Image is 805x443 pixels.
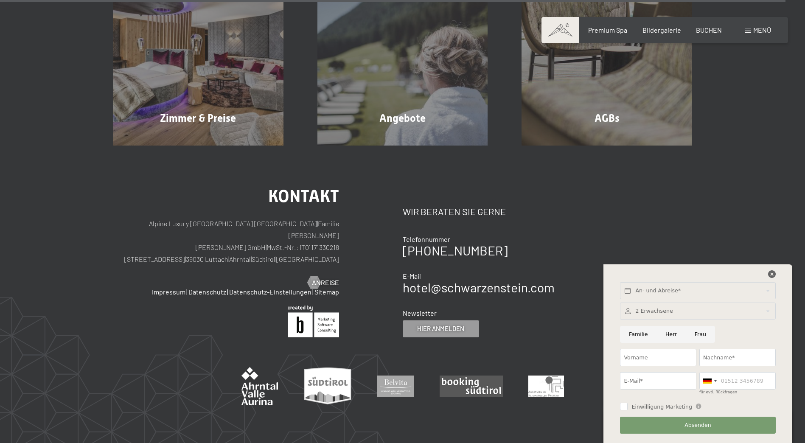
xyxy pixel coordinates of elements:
[317,219,318,227] span: |
[684,421,711,429] span: Absenden
[696,26,722,34] a: BUCHEN
[227,288,228,296] span: |
[403,235,450,243] span: Telefonnummer
[152,288,185,296] a: Impressum
[403,280,555,295] a: hotel@schwarzenstein.com
[403,243,508,258] a: [PHONE_NUMBER]
[229,288,311,296] a: Datenschutz-Einstellungen
[699,390,737,394] label: für evtl. Rückfragen
[275,255,276,263] span: |
[417,324,464,333] span: Hier anmelden
[113,218,339,265] p: Alpine Luxury [GEOGRAPHIC_DATA] [GEOGRAPHIC_DATA] Familie [PERSON_NAME] [PERSON_NAME] GmbH MwSt.-...
[186,288,188,296] span: |
[642,26,681,34] a: Bildergalerie
[312,278,339,287] span: Anreise
[620,417,775,434] button: Absenden
[185,255,186,263] span: |
[700,373,719,389] div: Germany (Deutschland): +49
[379,112,426,124] span: Angebote
[588,26,627,34] a: Premium Spa
[268,186,339,206] span: Kontakt
[288,306,339,337] img: Brandnamic GmbH | Leading Hospitality Solutions
[312,288,314,296] span: |
[308,278,339,287] a: Anreise
[403,272,421,280] span: E-Mail
[160,112,236,124] span: Zimmer & Preise
[403,309,437,317] span: Newsletter
[631,403,692,411] span: Einwilligung Marketing
[228,255,229,263] span: |
[403,206,506,217] span: Wir beraten Sie gerne
[314,288,339,296] a: Sitemap
[188,288,226,296] a: Datenschutz
[595,112,620,124] span: AGBs
[699,372,776,390] input: 01512 3456789
[753,26,771,34] span: Menü
[251,255,252,263] span: |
